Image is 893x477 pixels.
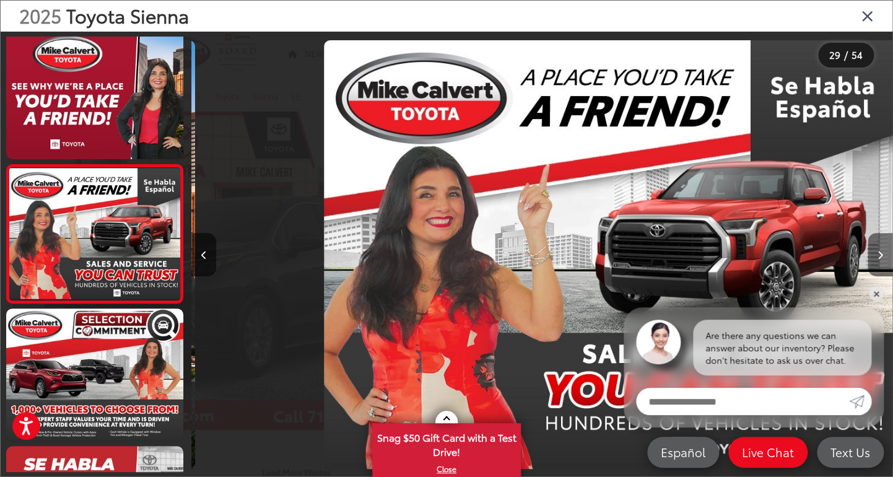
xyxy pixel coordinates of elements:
[19,2,61,28] span: 2025
[636,320,681,364] img: Agent profile photo
[736,444,800,460] span: Live Chat
[4,25,185,160] img: 2025 Toyota Sienna LE
[817,437,884,468] a: Text Us
[849,388,871,415] a: Submit
[655,444,712,460] span: Español
[829,48,840,61] span: 29
[636,388,849,415] input: Enter your message
[728,437,808,468] a: Live Chat
[191,233,216,276] button: Previous image
[4,307,185,442] img: 2025 Toyota Sienna LE
[868,233,892,276] button: Next image
[66,2,189,28] span: Toyota Sienna
[7,168,182,299] img: 2025 Toyota Sienna LE
[852,48,863,61] span: 54
[693,320,871,375] div: Are there any questions we can answer about our inventory? Please don't hesitate to ask us over c...
[824,444,876,460] span: Text Us
[843,51,849,59] span: /
[861,7,874,24] i: Close gallery
[373,424,520,462] span: Snag $50 Gift Card with a Test Drive!
[647,437,719,468] a: Español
